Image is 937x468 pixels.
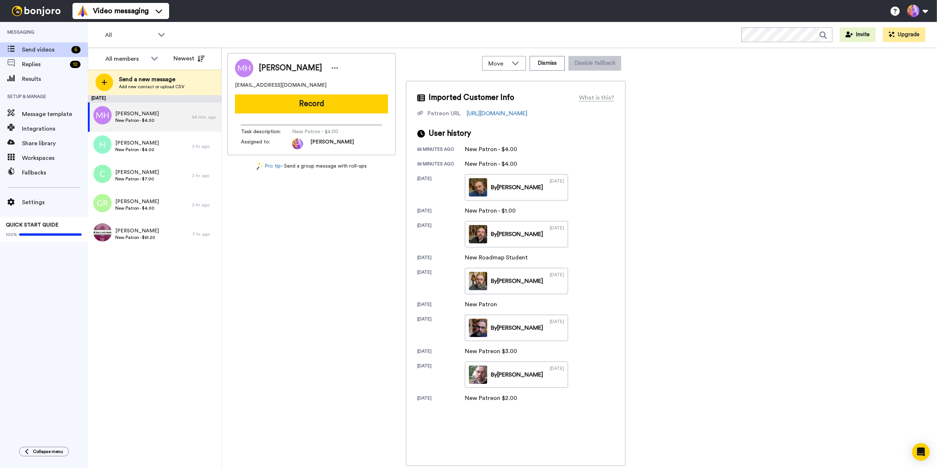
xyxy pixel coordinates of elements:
[70,61,81,68] div: 12
[119,84,184,90] span: Add new contact or upload CSV
[550,178,564,196] div: [DATE]
[465,315,568,341] a: By[PERSON_NAME][DATE]
[19,447,69,456] button: Collapse menu
[192,143,218,149] div: 2 hr. ago
[22,198,88,207] span: Settings
[491,370,543,379] div: By [PERSON_NAME]
[6,222,59,228] span: QUICK START GUIDE
[257,162,263,170] img: magic-wand.svg
[579,93,614,102] div: What is this?
[491,183,543,192] div: By [PERSON_NAME]
[469,319,487,337] img: a954ea3d-b388-4b0f-bb60-349f26eeafd6-thumb.jpg
[417,348,465,356] div: [DATE]
[115,117,159,123] span: New Patron - $4.00
[192,231,218,237] div: 7 hr. ago
[115,198,159,205] span: [PERSON_NAME]
[465,160,517,168] div: New Patron - $4.00
[467,111,527,116] a: [URL][DOMAIN_NAME]
[465,145,517,154] div: New Patron - $4.00
[115,205,159,211] span: New Patron - $4.00
[428,109,460,118] div: Patreon URL
[550,366,564,384] div: [DATE]
[71,46,81,53] div: 6
[883,27,925,42] button: Upgrade
[417,208,465,215] div: [DATE]
[429,128,471,139] span: User history
[465,268,568,294] a: By[PERSON_NAME][DATE]
[491,277,543,285] div: By [PERSON_NAME]
[235,82,326,89] span: [EMAIL_ADDRESS][DOMAIN_NAME]
[192,114,218,120] div: 54 min. ago
[259,63,322,74] span: [PERSON_NAME]
[310,138,354,149] span: [PERSON_NAME]
[105,31,154,40] span: All
[22,139,88,148] span: Share library
[77,5,89,17] img: vm-color.svg
[119,75,184,84] span: Send a new message
[292,138,303,149] img: photo.jpg
[417,255,465,262] div: [DATE]
[93,223,112,242] img: 3b5ca286-1c7e-40ab-8951-b2fc4be59371.jpg
[235,94,388,113] button: Record
[93,194,112,212] img: gr.png
[93,6,149,16] span: Video messaging
[469,225,487,243] img: 8fd906a4-e5f0-4ed9-93d6-88b6736a7ce2-thumb.jpg
[465,221,568,247] a: By[PERSON_NAME][DATE]
[469,272,487,290] img: ab2b1a58-94a2-419d-90d9-87183e3bdf19-thumb.jpg
[491,230,543,239] div: By [PERSON_NAME]
[840,27,876,42] button: Invite
[115,235,159,240] span: New Patron - $61.20
[22,110,88,119] span: Message template
[105,55,147,63] div: All members
[115,169,159,176] span: [PERSON_NAME]
[488,59,508,68] span: Move
[257,162,281,170] a: Pro tip
[192,202,218,208] div: 2 hr. ago
[417,161,465,168] div: 55 minutes ago
[227,162,396,170] div: - Send a group message with roll-ups
[417,176,465,201] div: [DATE]
[469,178,487,196] img: 19a24297-0b26-4449-972f-47020c86213d-thumb.jpg
[241,128,292,135] span: Task description :
[417,395,465,403] div: [DATE]
[22,154,88,162] span: Workspaces
[115,176,159,182] span: New Patron - $7.00
[469,366,487,384] img: 015a2aa1-0a77-4f63-a282-0b6bc18625ab-thumb.jpg
[465,300,501,309] div: New Patron
[22,45,68,54] span: Send videos
[168,51,210,66] button: Newest
[465,206,516,215] div: New Patron - $1.00
[417,363,465,388] div: [DATE]
[568,56,621,71] button: Disable fallback
[465,347,517,356] div: New Patreon $3.00
[491,323,543,332] div: By [PERSON_NAME]
[33,449,63,454] span: Collapse menu
[550,319,564,337] div: [DATE]
[115,110,159,117] span: [PERSON_NAME]
[465,174,568,201] a: By[PERSON_NAME][DATE]
[465,362,568,388] a: By[PERSON_NAME][DATE]
[93,135,112,154] img: h.png
[22,60,67,69] span: Replies
[417,269,465,294] div: [DATE]
[465,394,517,403] div: New Patreon $2.00
[465,253,528,262] div: New Roadmap Student
[192,173,218,179] div: 2 hr. ago
[429,92,514,103] span: Imported Customer Info
[417,146,465,154] div: 55 minutes ago
[292,128,362,135] span: New Patron - $4.00
[9,6,64,16] img: bj-logo-header-white.svg
[417,302,465,309] div: [DATE]
[417,222,465,247] div: [DATE]
[93,165,112,183] img: c.png
[115,139,159,147] span: [PERSON_NAME]
[88,95,221,102] div: [DATE]
[912,443,930,461] div: Open Intercom Messenger
[550,225,564,243] div: [DATE]
[22,75,88,83] span: Results
[235,59,253,77] img: Image of Mark Hellemans
[22,124,88,133] span: Integrations
[550,272,564,290] div: [DATE]
[115,227,159,235] span: [PERSON_NAME]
